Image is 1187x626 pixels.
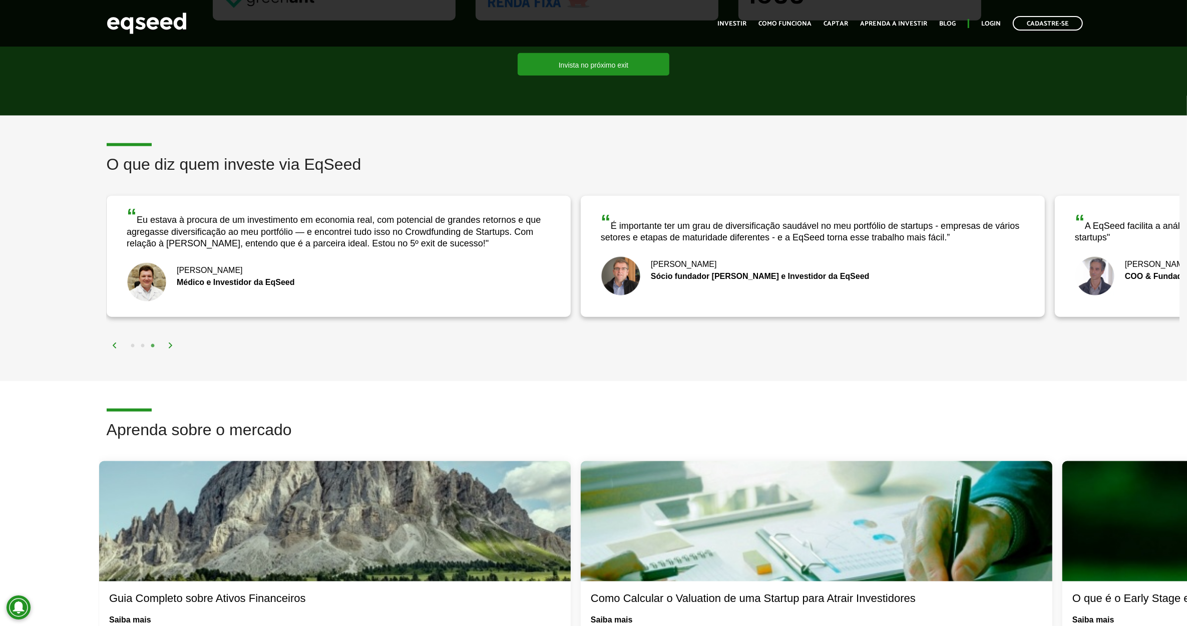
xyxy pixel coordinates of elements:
a: Como funciona [758,21,812,27]
div: Médico e Investidor da EqSeed [127,278,551,286]
a: Cadastre-se [1013,16,1083,31]
div: É importante ter um grau de diversificação saudável no meu portfólio de startups - empresas de vá... [601,212,1025,244]
button: 1 of 2 [128,341,138,351]
span: “ [127,205,137,227]
img: EqSeed [107,10,187,37]
a: Investir [717,21,746,27]
a: Saiba mais [591,616,633,624]
img: Nick Johnston [601,256,641,296]
a: Captar [824,21,848,27]
div: Como Calcular o Valuation de uma Startup para Atrair Investidores [591,591,1042,606]
a: Invista no próximo exit [518,53,669,76]
div: [PERSON_NAME] [601,260,1025,268]
div: [PERSON_NAME] [127,266,551,274]
h2: O que diz quem investe via EqSeed [107,156,1179,188]
img: Fernando De Marco [127,262,167,302]
img: arrow%20left.svg [112,343,118,349]
button: 2 of 2 [138,341,148,351]
a: Saiba mais [109,616,151,624]
span: “ [1075,211,1085,233]
a: Login [981,21,1001,27]
button: 3 of 2 [148,341,158,351]
img: Bruno Rodrigues [1075,256,1115,296]
a: Saiba mais [1072,616,1114,624]
div: Eu estava à procura de um investimento em economia real, com potencial de grandes retornos e que ... [127,206,551,249]
div: Guia Completo sobre Ativos Financeiros [109,591,561,606]
div: Sócio fundador [PERSON_NAME] e Investidor da EqSeed [601,272,1025,280]
h2: Aprenda sobre o mercado [107,421,1179,454]
a: Blog [939,21,956,27]
img: arrow%20right.svg [168,343,174,349]
a: Aprenda a investir [860,21,927,27]
span: “ [601,211,611,233]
